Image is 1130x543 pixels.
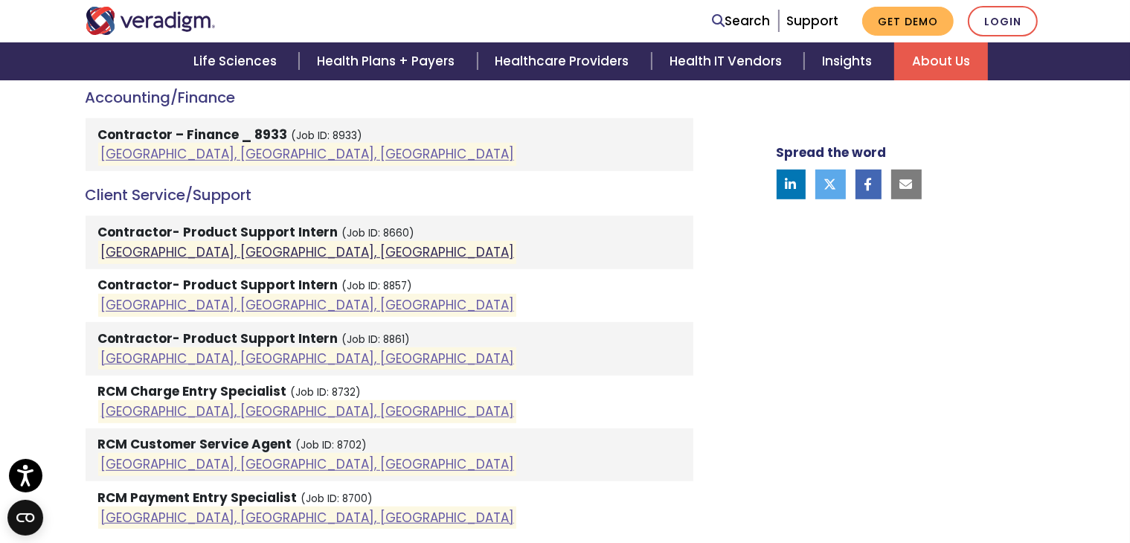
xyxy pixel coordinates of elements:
strong: Contractor – Finance _ 8933 [98,126,288,144]
a: [GEOGRAPHIC_DATA], [GEOGRAPHIC_DATA], [GEOGRAPHIC_DATA] [100,456,514,474]
a: Insights [804,42,894,80]
a: Support [786,12,838,30]
a: [GEOGRAPHIC_DATA], [GEOGRAPHIC_DATA], [GEOGRAPHIC_DATA] [100,297,514,315]
strong: Spread the word [777,143,887,161]
a: [GEOGRAPHIC_DATA], [GEOGRAPHIC_DATA], [GEOGRAPHIC_DATA] [100,243,514,261]
a: Life Sciences [176,42,299,80]
a: Healthcare Providers [478,42,652,80]
strong: Contractor- Product Support Intern [98,223,338,241]
strong: RCM Charge Entry Specialist [98,382,287,400]
a: About Us [894,42,988,80]
a: [GEOGRAPHIC_DATA], [GEOGRAPHIC_DATA], [GEOGRAPHIC_DATA] [100,146,514,164]
a: [GEOGRAPHIC_DATA], [GEOGRAPHIC_DATA], [GEOGRAPHIC_DATA] [100,509,514,527]
small: (Job ID: 8857) [342,279,413,293]
strong: Contractor- Product Support Intern [98,330,338,347]
button: Open CMP widget [7,500,43,536]
small: (Job ID: 8732) [291,385,362,399]
small: (Job ID: 8861) [342,332,411,347]
a: Health IT Vendors [652,42,804,80]
small: (Job ID: 8660) [342,226,415,240]
h4: Accounting/Finance [86,89,693,106]
a: Health Plans + Payers [299,42,477,80]
strong: RCM Customer Service Agent [98,435,292,453]
a: [GEOGRAPHIC_DATA], [GEOGRAPHIC_DATA], [GEOGRAPHIC_DATA] [100,402,514,420]
a: Search [713,11,771,31]
a: Login [968,6,1038,36]
strong: RCM Payment Entry Specialist [98,489,298,507]
small: (Job ID: 8702) [296,438,367,452]
small: (Job ID: 8933) [292,129,363,143]
a: [GEOGRAPHIC_DATA], [GEOGRAPHIC_DATA], [GEOGRAPHIC_DATA] [100,350,514,367]
a: Get Demo [862,7,954,36]
h4: Client Service/Support [86,186,693,204]
img: Veradigm logo [86,7,216,35]
strong: Contractor- Product Support Intern [98,276,338,294]
small: (Job ID: 8700) [301,492,373,506]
